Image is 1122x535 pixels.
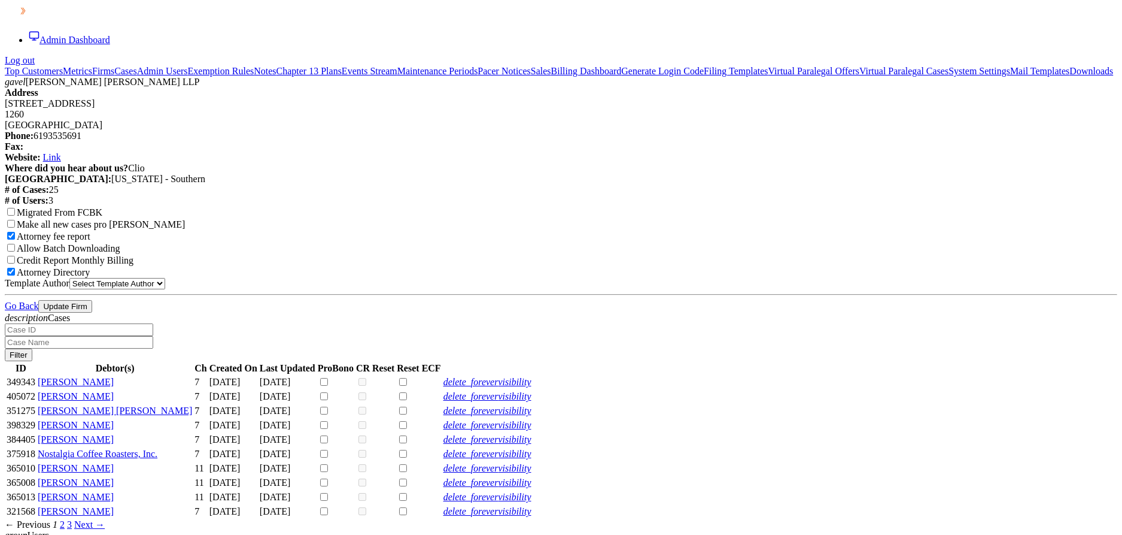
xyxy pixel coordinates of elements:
div: [PERSON_NAME] [PERSON_NAME] LLP [5,77,1117,87]
a: [PERSON_NAME] [38,420,114,430]
b: Address [5,87,38,98]
a: [PERSON_NAME] [38,492,114,502]
th: ID [6,362,36,374]
td: [DATE] [259,462,316,475]
a: System Settings [948,66,1010,76]
a: visibility [498,506,531,516]
a: Go Back [5,301,38,311]
th: Reset ECF [396,362,441,374]
a: Firms [92,66,114,76]
b: Phone: [5,131,34,141]
span: Previous page [5,519,50,530]
a: Pacer Notices [478,66,530,76]
a: Filing Templates [704,66,768,76]
td: 7 [194,419,207,432]
td: [DATE] [209,404,258,418]
th: Last Updated [259,362,316,374]
a: Downloads [1069,66,1113,76]
b: [GEOGRAPHIC_DATA]: [5,174,111,184]
label: Allow Batch Downloading [17,243,120,253]
a: Exemption Rules [188,66,254,76]
div: Clio [5,163,1117,174]
a: visibility [498,492,531,502]
td: 11 [194,462,207,475]
b: # of Cases: [5,185,49,195]
em: Page 1 [53,519,57,530]
th: ProBono [317,362,354,374]
td: [DATE] [259,433,316,446]
b: Fax: [5,141,23,152]
a: [PERSON_NAME] [38,391,114,401]
a: Top Customers [5,66,63,76]
a: delete_forever [443,391,498,401]
td: 7 [194,505,207,518]
label: Attorney Directory [17,267,90,277]
div: 6193535691 [5,131,1117,141]
a: Admin Dashboard [29,35,110,45]
a: Notes [254,66,276,76]
input: Update Firm [38,300,92,313]
div: Pagination [5,519,1117,530]
td: 384405 [6,433,36,446]
a: delete_forever [443,434,498,445]
td: [DATE] [259,376,316,389]
a: Page 3 [67,519,72,530]
div: 1260 [5,109,1117,120]
i: delete_forever [443,463,498,473]
a: [PERSON_NAME] [38,377,114,387]
div: 3 [5,195,1117,206]
a: [PERSON_NAME] [38,463,114,473]
td: [DATE] [259,448,316,461]
a: visibility [498,449,531,459]
a: visibility [498,463,531,473]
a: visibility [498,406,531,416]
a: Cases [114,66,136,76]
td: [DATE] [259,419,316,432]
b: Website: [5,152,41,162]
td: [DATE] [209,476,258,489]
td: [DATE] [259,491,316,504]
td: 351275 [6,404,36,418]
td: [DATE] [209,462,258,475]
i: delete_forever [443,406,498,416]
i: visibility [498,391,531,401]
th: Ch [194,362,207,374]
a: [PERSON_NAME] [PERSON_NAME] [38,406,192,416]
a: delete_forever [443,377,498,387]
a: Next page [74,519,105,530]
a: Page 2 [60,519,65,530]
i: delete_forever [443,449,498,459]
td: [DATE] [209,376,258,389]
a: visibility [498,434,531,445]
span: [PERSON_NAME] [38,477,114,488]
a: delete_forever [443,420,498,430]
i: delete_forever [443,477,498,488]
td: 365008 [6,476,36,489]
a: Maintenance Periods [397,66,478,76]
a: Billing Dashboard [551,66,622,76]
a: Admin Users [137,66,188,76]
td: [DATE] [259,505,316,518]
input: Filter [5,349,32,361]
label: Make all new cases pro [PERSON_NAME] [17,219,185,229]
span: [PERSON_NAME] [38,434,114,445]
b: Where did you hear about us? [5,163,128,173]
label: Credit Report Monthly Billing [17,255,133,265]
i: visibility [498,377,531,387]
div: 25 [5,185,1117,195]
a: [PERSON_NAME] [38,506,114,516]
td: [DATE] [209,433,258,446]
a: visibility [498,420,531,430]
td: [DATE] [259,476,316,489]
